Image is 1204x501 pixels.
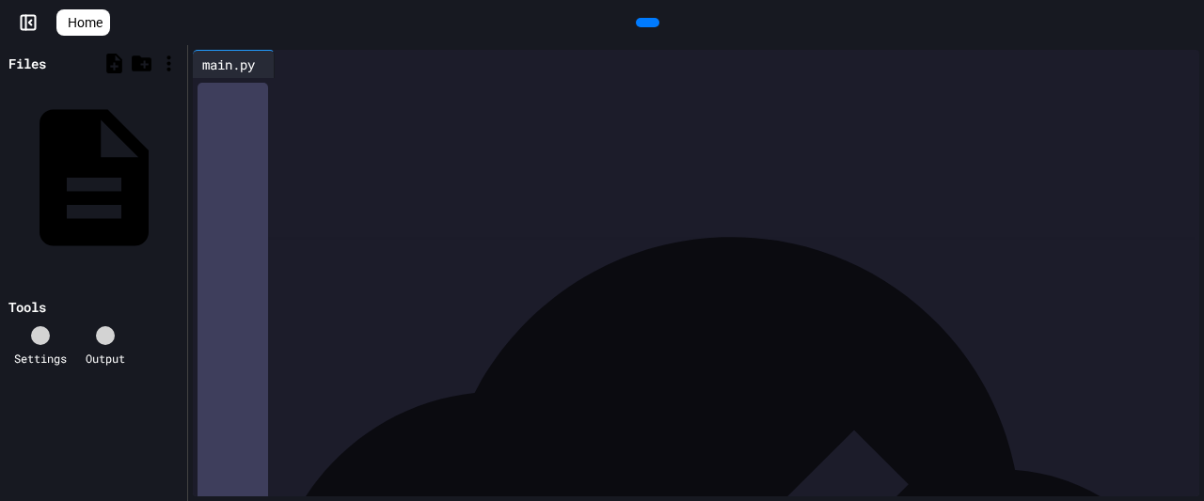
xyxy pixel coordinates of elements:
[14,350,67,367] div: Settings
[8,54,46,73] div: Files
[193,55,264,74] div: main.py
[8,297,46,317] div: Tools
[86,350,125,367] div: Output
[68,13,103,32] span: Home
[56,9,110,36] a: Home
[193,50,275,78] div: main.py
